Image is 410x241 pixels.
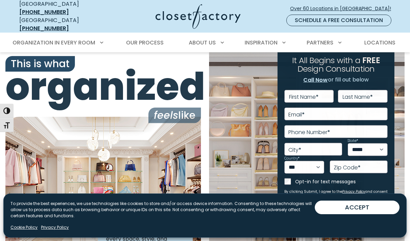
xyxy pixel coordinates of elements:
span: organized [5,68,201,106]
span: Our Process [126,39,164,47]
p: To provide the best experiences, we use technologies like cookies to store and/or access device i... [11,201,315,219]
a: [PHONE_NUMBER] [19,24,69,32]
a: Schedule a Free Consultation [286,15,391,26]
span: Organization in Every Room [13,39,95,47]
a: [PHONE_NUMBER] [19,8,69,16]
a: Over 60 Locations in [GEOGRAPHIC_DATA]! [290,3,397,15]
span: Locations [364,39,395,47]
span: Over 60 Locations in [GEOGRAPHIC_DATA]! [290,5,396,12]
i: feels [154,108,178,123]
nav: Primary Menu [8,33,402,52]
span: Partners [307,39,333,47]
a: Privacy Policy [41,224,69,230]
button: ACCEPT [315,201,399,214]
span: Inspiration [245,39,278,47]
span: This is what [5,56,75,72]
span: like [148,108,201,123]
div: [GEOGRAPHIC_DATA] [19,16,102,33]
a: Cookie Policy [11,224,38,230]
span: About Us [189,39,216,47]
img: Closet Factory Logo [156,4,241,29]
